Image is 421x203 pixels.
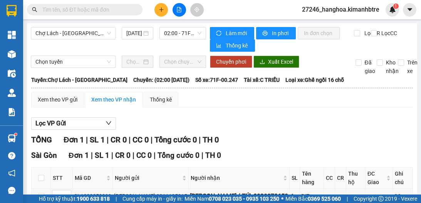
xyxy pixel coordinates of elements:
div: [PERSON_NAME] ( TÚ) 0938270652 [190,191,288,201]
span: Đơn 1 [69,151,89,160]
img: warehouse-icon [8,69,16,78]
span: printer [262,30,269,37]
span: CC 0 [136,151,152,160]
span: notification [8,169,15,177]
img: warehouse-icon [8,89,16,97]
strong: 1900 633 818 [77,196,110,202]
span: CR 0 [115,151,131,160]
span: Làm mới [226,29,248,37]
span: | [133,151,134,160]
img: solution-icon [8,108,16,116]
span: Chợ Lách - Sài Gòn [35,27,111,39]
span: Mã GD [75,174,105,182]
button: aim [190,3,204,17]
img: logo-vxr [7,5,17,17]
span: 1 [394,3,397,9]
span: | [91,151,93,160]
span: Loại xe: Ghế ngồi 16 chỗ [285,76,344,84]
th: SL [290,167,300,189]
span: | [151,135,153,144]
span: | [201,151,203,160]
span: Số xe: 71F-00.247 [195,76,238,84]
div: [PERSON_NAME] 0911195315 [114,192,187,200]
span: Lọc CR [361,29,381,37]
span: CR 0 [111,135,127,144]
span: | [116,195,117,203]
span: question-circle [8,152,15,159]
span: Người gửi [115,174,181,182]
span: Tổng cước 0 [154,135,197,144]
span: TH 0 [203,135,219,144]
span: Lọc VP Gửi [35,118,66,128]
span: TỔNG [31,135,52,144]
span: In phơi [272,29,290,37]
span: | [107,135,109,144]
button: syncLàm mới [210,27,254,39]
span: | [129,135,131,144]
span: Đã giao [362,58,378,75]
span: TH 0 [205,151,221,160]
span: copyright [378,196,384,201]
span: file-add [176,7,182,12]
span: search [32,7,37,12]
span: Chọn chuyến [164,56,201,68]
img: warehouse-icon [8,50,16,58]
span: Kho nhận [383,58,402,75]
th: Tên hàng [300,167,324,189]
span: Trên xe [404,58,421,75]
button: plus [154,3,168,17]
strong: 0369 525 060 [308,196,341,202]
span: Hỗ trợ kỹ thuật: [39,195,110,203]
span: | [347,195,348,203]
div: Xem theo VP nhận [91,95,136,104]
button: bar-chartThống kê [210,39,255,52]
input: Chọn ngày [126,58,142,66]
span: ⚪️ [281,197,283,200]
input: 14/09/2025 [126,29,142,37]
img: icon-new-feature [389,6,396,13]
th: Thu hộ [346,167,366,189]
div: Thống kê [150,95,172,104]
span: download [260,59,265,65]
span: caret-down [406,6,413,13]
span: Lọc CC [378,29,398,37]
b: Tuyến: Chợ Lách - [GEOGRAPHIC_DATA] [31,77,127,83]
span: ĐC Giao [367,169,385,186]
span: Tài xế: C TRIỀU [244,76,280,84]
span: 02:00 - 71F-00.247 [164,27,201,39]
button: file-add [173,3,186,17]
div: BỊT [301,192,322,200]
span: plus [159,7,164,12]
div: CC [394,192,411,200]
button: downloadXuất Excel [253,56,299,68]
div: 1 [291,191,299,201]
div: Xem theo VP gửi [38,95,77,104]
th: CR [335,167,346,189]
span: Miền Bắc [285,195,341,203]
span: Đơn 1 [64,135,84,144]
span: Chuyến: (02:00 [DATE]) [133,76,190,84]
span: | [154,151,156,160]
span: Chọn tuyến [35,56,111,68]
span: Thống kê [226,41,249,50]
strong: 0708 023 035 - 0935 103 250 [209,196,279,202]
span: | [86,135,88,144]
th: CC [324,167,335,189]
button: printerIn phơi [256,27,296,39]
sup: 1 [393,3,399,9]
span: aim [194,7,200,12]
span: | [199,135,201,144]
th: Ghi chú [393,167,413,189]
span: SL 1 [90,135,105,144]
span: Cung cấp máy in - giấy in: [122,195,183,203]
span: SL 1 [95,151,109,160]
button: In đơn chọn [298,27,340,39]
span: Sài Gòn [31,151,57,160]
button: Lọc VP Gửi [31,117,116,130]
div: CL1309250009 [74,192,111,200]
img: warehouse-icon [8,134,16,142]
span: Xuất Excel [268,58,293,66]
span: down [106,120,112,126]
span: CC 0 [133,135,149,144]
input: Tìm tên, số ĐT hoặc mã đơn [42,5,133,14]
